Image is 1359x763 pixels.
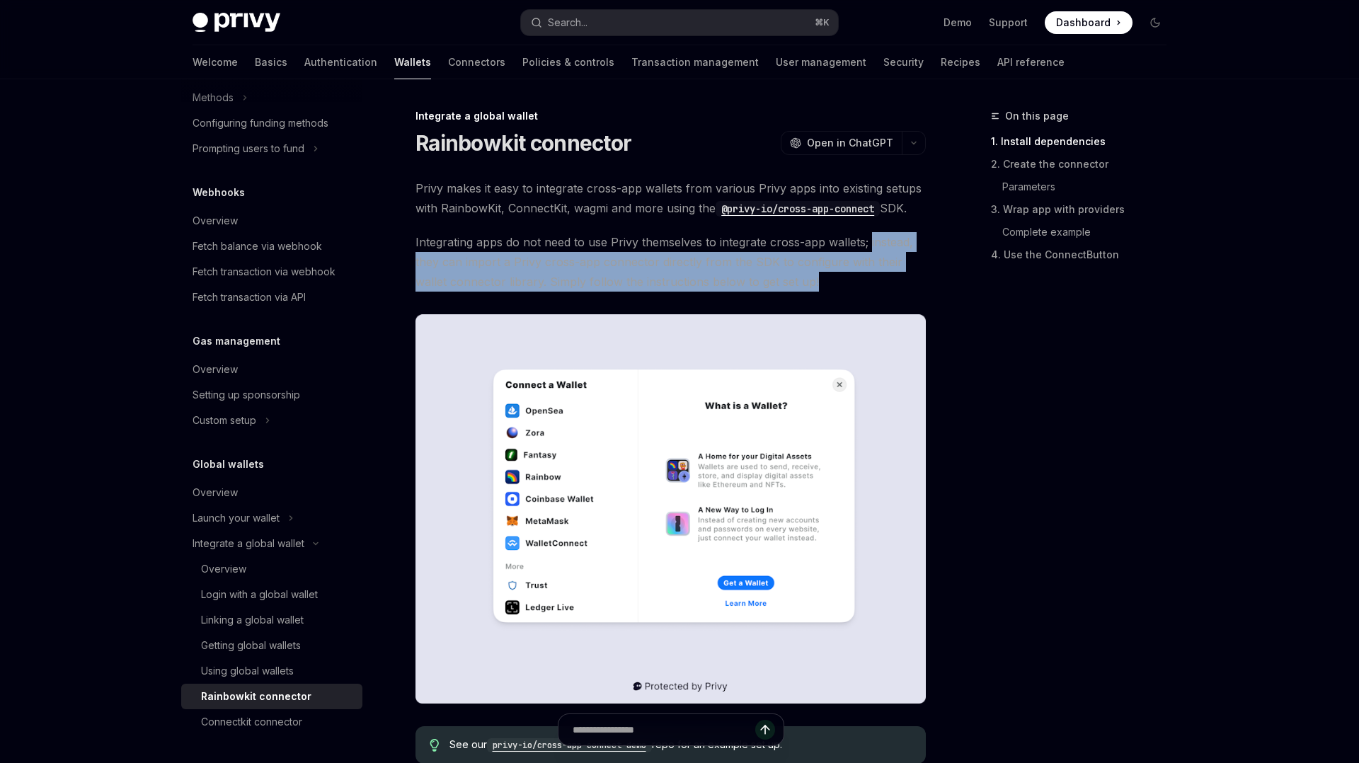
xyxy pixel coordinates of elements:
div: Overview [193,361,238,378]
div: Rainbowkit connector [201,688,311,705]
div: Custom setup [193,412,256,429]
div: Prompting users to fund [193,140,304,157]
a: Complete example [1002,221,1178,243]
span: Dashboard [1056,16,1111,30]
a: 1. Install dependencies [991,130,1178,153]
a: Rainbowkit connector [181,684,362,709]
div: Overview [193,484,238,501]
a: Fetch transaction via API [181,285,362,310]
div: Configuring funding methods [193,115,328,132]
span: Open in ChatGPT [807,136,893,150]
div: Integrate a global wallet [193,535,304,552]
a: Transaction management [631,45,759,79]
a: Policies & controls [522,45,614,79]
h1: Rainbowkit connector [415,130,631,156]
a: Connectkit connector [181,709,362,735]
div: Overview [201,561,246,578]
div: Fetch transaction via webhook [193,263,336,280]
a: Authentication [304,45,377,79]
a: Support [989,16,1028,30]
a: Basics [255,45,287,79]
a: Parameters [1002,176,1178,198]
div: Getting global wallets [201,637,301,654]
div: Linking a global wallet [201,612,304,629]
a: Overview [181,208,362,234]
a: Security [883,45,924,79]
img: dark logo [193,13,280,33]
a: Welcome [193,45,238,79]
div: Fetch transaction via API [193,289,306,306]
a: Connectors [448,45,505,79]
div: Using global wallets [201,662,294,679]
button: Send message [755,720,775,740]
span: ⌘ K [815,17,830,28]
span: Privy makes it easy to integrate cross-app wallets from various Privy apps into existing setups w... [415,178,926,218]
a: 3. Wrap app with providers [991,198,1178,221]
div: Overview [193,212,238,229]
a: Overview [181,357,362,382]
a: Dashboard [1045,11,1132,34]
button: Toggle dark mode [1144,11,1166,34]
a: Wallets [394,45,431,79]
a: Login with a global wallet [181,582,362,607]
span: On this page [1005,108,1069,125]
a: Using global wallets [181,658,362,684]
div: Launch your wallet [193,510,280,527]
h5: Global wallets [193,456,264,473]
div: Setting up sponsorship [193,386,300,403]
div: Fetch balance via webhook [193,238,322,255]
a: Configuring funding methods [181,110,362,136]
div: Search... [548,14,587,31]
a: Overview [181,556,362,582]
a: 4. Use the ConnectButton [991,243,1178,266]
a: Demo [944,16,972,30]
div: Connectkit connector [201,713,302,730]
h5: Gas management [193,333,280,350]
a: Setting up sponsorship [181,382,362,408]
button: Search...⌘K [521,10,838,35]
h5: Webhooks [193,184,245,201]
a: Fetch balance via webhook [181,234,362,259]
img: The Rainbowkit connector [415,314,926,704]
a: Overview [181,480,362,505]
div: Login with a global wallet [201,586,318,603]
a: Fetch transaction via webhook [181,259,362,285]
code: @privy-io/cross-app-connect [716,201,880,217]
a: API reference [997,45,1065,79]
a: User management [776,45,866,79]
a: 2. Create the connector [991,153,1178,176]
span: Integrating apps do not need to use Privy themselves to integrate cross-app wallets; instead, the... [415,232,926,292]
a: Linking a global wallet [181,607,362,633]
button: Open in ChatGPT [781,131,902,155]
a: Getting global wallets [181,633,362,658]
a: Recipes [941,45,980,79]
a: @privy-io/cross-app-connect [716,201,880,215]
div: Integrate a global wallet [415,109,926,123]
